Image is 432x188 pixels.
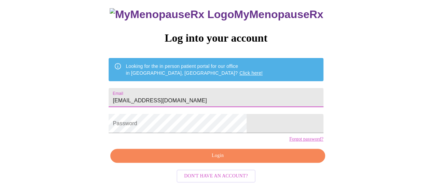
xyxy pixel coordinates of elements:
[110,149,325,163] button: Login
[175,173,257,178] a: Don't have an account?
[126,60,263,79] div: Looking for the in person patient portal for our office in [GEOGRAPHIC_DATA], [GEOGRAPHIC_DATA]?
[177,170,255,183] button: Don't have an account?
[289,136,323,142] a: Forgot password?
[110,8,323,21] h3: MyMenopauseRx
[118,151,317,160] span: Login
[184,172,248,180] span: Don't have an account?
[239,70,263,76] a: Click here!
[110,8,234,21] img: MyMenopauseRx Logo
[109,32,323,44] h3: Log into your account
